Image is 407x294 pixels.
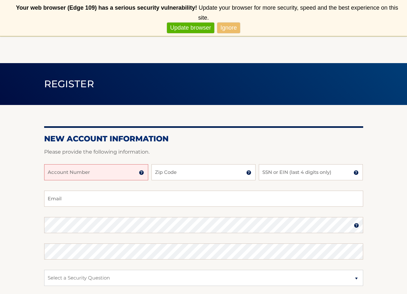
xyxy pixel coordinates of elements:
[44,191,363,207] input: Email
[246,170,251,175] img: tooltip.svg
[167,23,214,33] a: Update browser
[44,147,363,156] p: Please provide the following information.
[44,134,363,144] h2: New Account Information
[44,164,148,180] input: Account Number
[139,170,144,175] img: tooltip.svg
[354,170,359,175] img: tooltip.svg
[44,78,94,90] span: Register
[259,164,363,180] input: SSN or EIN (last 4 digits only)
[151,164,256,180] input: Zip Code
[198,5,398,21] span: Update your browser for more security, speed and the best experience on this site.
[354,223,359,228] img: tooltip.svg
[217,23,240,33] a: Ignore
[16,5,197,11] b: Your web browser (Edge 109) has a serious security vulnerability!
